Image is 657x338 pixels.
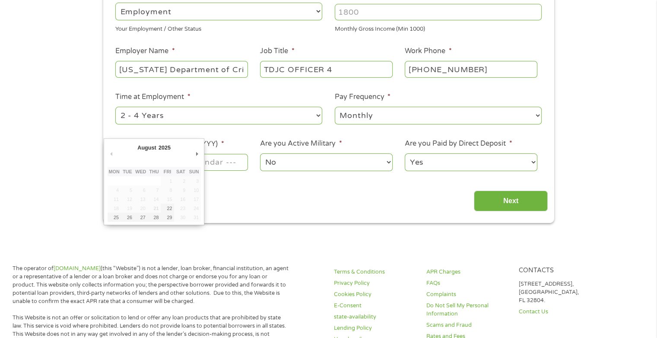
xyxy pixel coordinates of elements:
[176,169,185,174] abbr: Saturday
[109,169,120,174] abbr: Monday
[260,47,294,56] label: Job Title
[334,302,416,310] a: E-Consent
[334,313,416,321] a: state-availability
[334,290,416,299] a: Cookies Policy
[189,169,199,174] abbr: Sunday
[260,61,392,77] input: Cashier
[335,92,390,102] label: Pay Frequency
[123,169,132,174] abbr: Tuesday
[164,169,171,174] abbr: Friday
[193,148,201,160] button: Next Month
[157,142,171,153] div: 2025
[518,267,600,275] h4: Contacts
[115,92,190,102] label: Time at Employment
[518,308,600,316] a: Contact Us
[147,213,161,222] button: 28
[405,139,512,148] label: Are you Paid by Direct Deposit
[405,47,451,56] label: Work Phone
[474,191,548,212] input: Next
[426,321,508,329] a: Scams and Fraud
[13,265,290,305] p: The operator of (this “Website”) is not a lender, loan broker, financial institution, an agent or...
[161,204,174,213] button: 22
[161,213,174,222] button: 29
[149,169,159,174] abbr: Thursday
[135,169,146,174] abbr: Wednesday
[426,268,508,276] a: APR Charges
[334,268,416,276] a: Terms & Conditions
[115,22,322,34] div: Your Employment / Other Status
[134,213,147,222] button: 27
[115,61,248,77] input: Walmart
[260,139,342,148] label: Are you Active Military
[335,22,542,34] div: Monthly Gross Income (Min 1000)
[518,280,600,305] p: [STREET_ADDRESS], [GEOGRAPHIC_DATA], FL 32804.
[334,324,416,332] a: Lending Policy
[136,142,158,153] div: August
[334,279,416,287] a: Privacy Policy
[426,279,508,287] a: FAQs
[426,290,508,299] a: Complaints
[121,213,134,222] button: 26
[335,4,542,20] input: 1800
[405,61,537,77] input: (231) 754-4010
[115,47,175,56] label: Employer Name
[54,265,101,272] a: [DOMAIN_NAME]
[426,302,508,318] a: Do Not Sell My Personal Information
[108,148,115,160] button: Previous Month
[108,213,121,222] button: 25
